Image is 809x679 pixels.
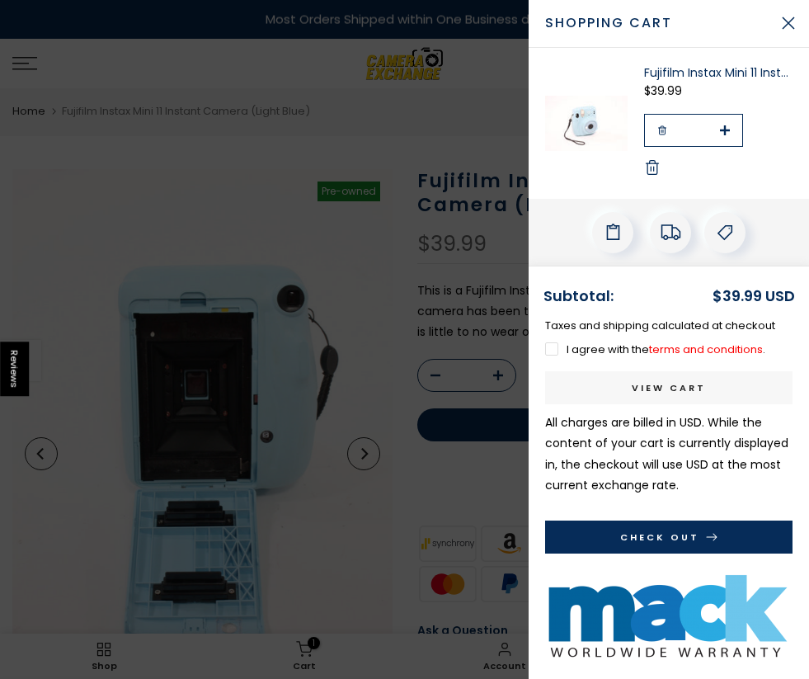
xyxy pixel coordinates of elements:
[543,285,614,306] strong: Subtotal:
[545,64,628,182] img: Fujifilm Instax Mini 11 Instant Camera (Light Blue) Instant Cameras - Polaroid, Fuji Etc. Fujifil...
[545,13,768,33] span: Shopping cart
[650,212,691,253] div: Estimate Shipping
[545,570,793,662] img: Mack Used 2 Year Warranty Under $500 Warranty Mack Warranty MACKU259
[644,81,793,101] div: $39.99
[592,212,633,253] div: Add Order Note
[545,521,793,554] button: Check Out
[545,413,793,496] p: All charges are billed in USD. While the content of your cart is currently displayed in , the che...
[545,316,793,335] p: Taxes and shipping calculated at checkout
[713,283,795,309] div: $39.99 USD
[545,342,765,357] label: I agree with the .
[545,371,793,404] a: View cart
[649,342,763,357] a: terms and conditions
[768,2,809,44] button: Close Cart
[644,64,793,81] a: Fujifilm Instax Mini 11 Instant Camera (Light Blue)
[704,212,746,253] div: Add A Coupon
